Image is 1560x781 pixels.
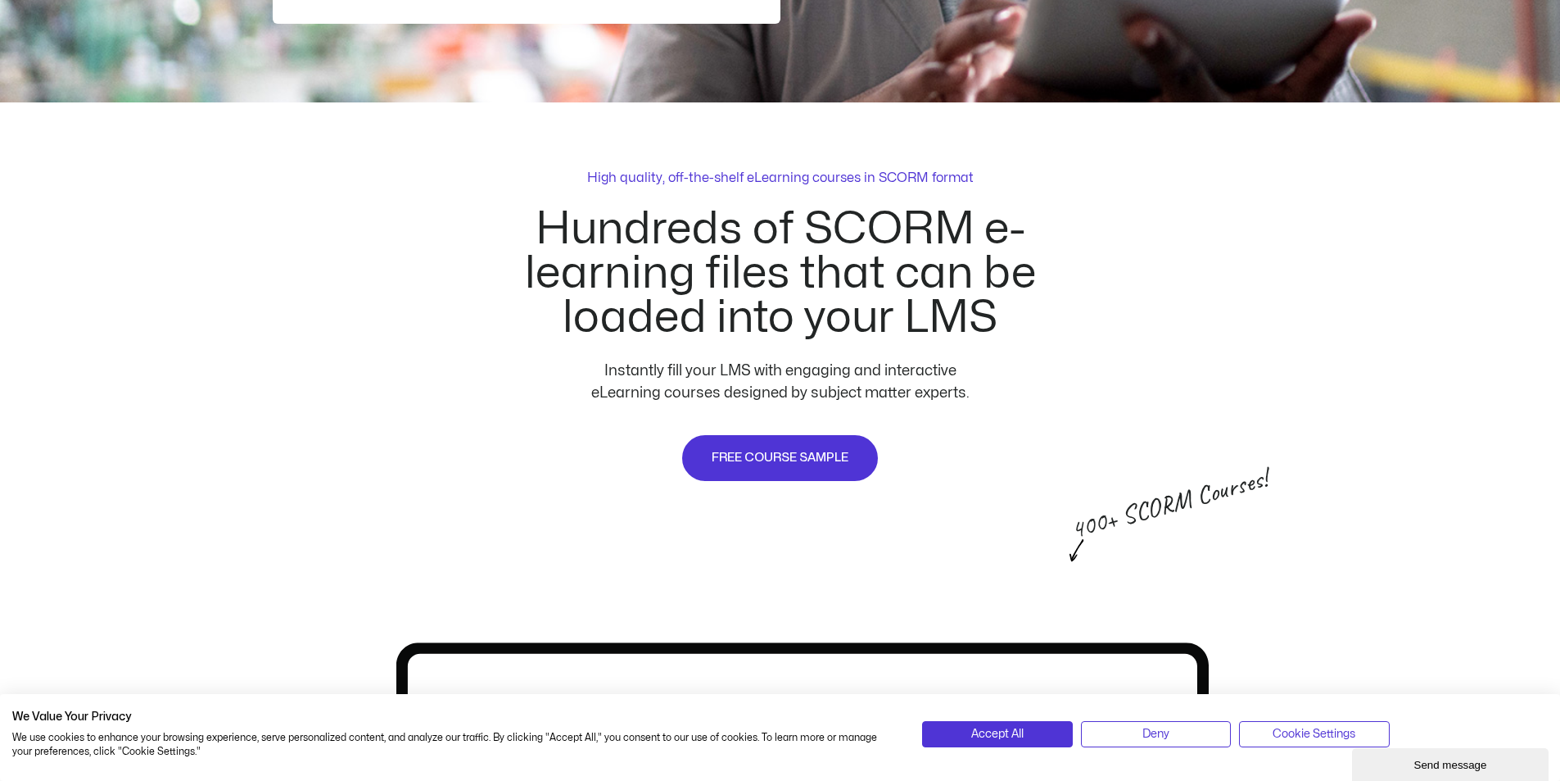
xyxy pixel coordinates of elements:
[1239,721,1389,747] button: Adjust cookie preferences
[1081,721,1231,747] button: Deny all cookies
[922,721,1072,747] button: Accept all cookies
[1069,482,1210,543] p: 400+ SCORM Courses!
[12,710,898,724] h2: We Value Your Privacy
[1352,745,1552,781] iframe: chat widget
[971,725,1024,743] span: Accept All
[12,731,898,759] p: We use cookies to enhance your browsing experience, serve personalized content, and analyze our t...
[712,448,848,468] span: FREE COURSE SAMPLE
[1142,725,1169,743] span: Deny
[450,207,1110,340] h2: Hundreds of SCORM e-learning files that can be loaded into your LMS
[587,168,974,188] p: High quality, off-the-shelf eLearning courses in SCORM format
[1273,725,1355,743] span: Cookie Settings
[681,434,879,483] a: FREE COURSE SAMPLE
[571,360,990,404] p: Instantly fill your LMS with engaging and interactive eLearning courses designed by subject matte...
